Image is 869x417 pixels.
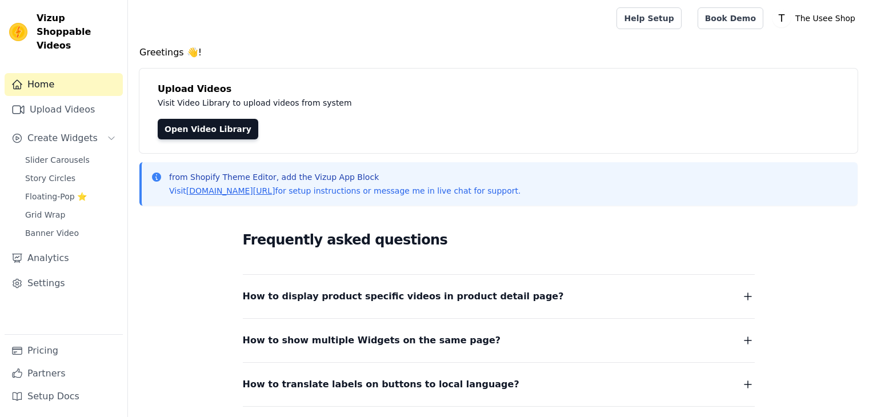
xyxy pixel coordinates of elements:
[778,13,785,24] text: T
[158,82,839,96] h4: Upload Videos
[5,272,123,295] a: Settings
[18,225,123,241] a: Banner Video
[25,154,90,166] span: Slider Carousels
[169,185,520,197] p: Visit for setup instructions or message me in live chat for support.
[18,189,123,205] a: Floating-Pop ⭐
[5,362,123,385] a: Partners
[243,288,564,304] span: How to display product specific videos in product detail page?
[243,332,755,348] button: How to show multiple Widgets on the same page?
[27,131,98,145] span: Create Widgets
[25,191,87,202] span: Floating-Pop ⭐
[25,227,79,239] span: Banner Video
[698,7,763,29] a: Book Demo
[243,376,519,392] span: How to translate labels on buttons to local language?
[243,332,501,348] span: How to show multiple Widgets on the same page?
[243,288,755,304] button: How to display product specific videos in product detail page?
[18,170,123,186] a: Story Circles
[158,119,258,139] a: Open Video Library
[243,228,755,251] h2: Frequently asked questions
[25,209,65,220] span: Grid Wrap
[169,171,520,183] p: from Shopify Theme Editor, add the Vizup App Block
[37,11,118,53] span: Vizup Shoppable Videos
[25,173,75,184] span: Story Circles
[18,152,123,168] a: Slider Carousels
[158,96,670,110] p: Visit Video Library to upload videos from system
[772,8,860,29] button: T The Usee Shop
[9,23,27,41] img: Vizup
[243,376,755,392] button: How to translate labels on buttons to local language?
[5,73,123,96] a: Home
[791,8,860,29] p: The Usee Shop
[616,7,681,29] a: Help Setup
[186,186,275,195] a: [DOMAIN_NAME][URL]
[5,247,123,270] a: Analytics
[5,98,123,121] a: Upload Videos
[139,46,858,59] h4: Greetings 👋!
[5,127,123,150] button: Create Widgets
[5,339,123,362] a: Pricing
[5,385,123,408] a: Setup Docs
[18,207,123,223] a: Grid Wrap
